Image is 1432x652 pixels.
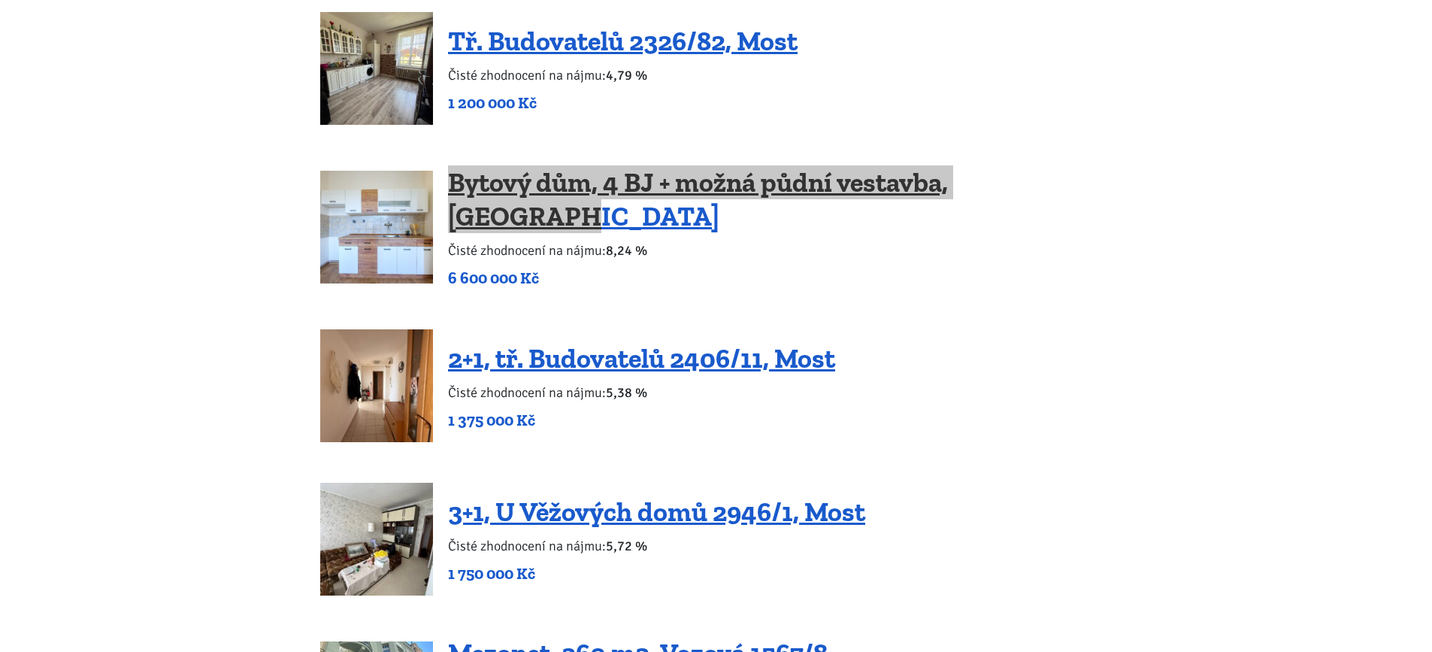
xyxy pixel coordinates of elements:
p: 1 200 000 Kč [448,92,798,114]
p: 1 750 000 Kč [448,563,865,584]
p: Čisté zhodnocení na nájmu: [448,65,798,86]
p: 6 600 000 Kč [448,268,1112,289]
a: Tř. Budovatelů 2326/82, Most [448,25,798,57]
p: Čisté zhodnocení na nájmu: [448,382,835,403]
b: 5,38 % [606,384,647,401]
p: 1 375 000 Kč [448,410,835,431]
a: 3+1, U Věžových domů 2946/1, Most [448,496,865,528]
a: 2+1, tř. Budovatelů 2406/11, Most [448,342,835,375]
p: Čisté zhodnocení na nájmu: [448,535,865,556]
b: 4,79 % [606,67,647,83]
a: Bytový dům, 4 BJ + možná půdní vestavba, [GEOGRAPHIC_DATA] [448,166,948,232]
p: Čisté zhodnocení na nájmu: [448,240,1112,261]
b: 5,72 % [606,538,647,554]
b: 8,24 % [606,242,647,259]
